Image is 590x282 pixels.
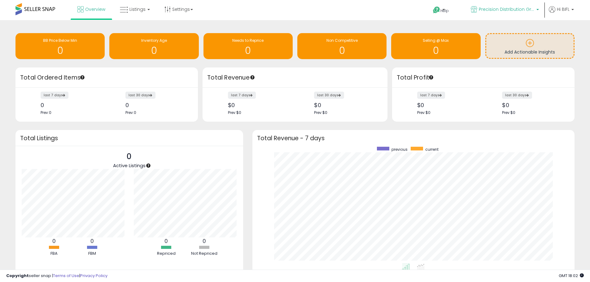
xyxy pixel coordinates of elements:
h3: Total Revenue - 7 days [257,136,570,141]
a: Add Actionable Insights [486,34,574,58]
div: $0 [417,102,479,108]
div: $0 [502,102,564,108]
span: Prev: $0 [502,110,515,115]
h1: 0 [112,46,195,56]
strong: Copyright [6,273,29,279]
div: Tooltip anchor [80,75,85,80]
a: Help [428,2,461,20]
span: previous [391,147,408,152]
b: 0 [52,237,56,245]
a: Terms of Use [53,273,79,279]
div: FBM [74,251,111,257]
label: last 7 days [417,92,445,99]
a: Privacy Policy [80,273,107,279]
b: 0 [164,237,168,245]
a: Non Competitive 0 [297,33,387,59]
span: Prev: $0 [417,110,430,115]
h3: Total Revenue [207,73,383,82]
h3: Total Listings [20,136,238,141]
a: Hi BIFL [549,6,574,20]
span: Prev: 0 [125,110,136,115]
h1: 0 [300,46,383,56]
h1: 0 [19,46,102,56]
i: Get Help [433,6,440,14]
span: Prev: $0 [228,110,241,115]
span: Active Listings [113,162,146,169]
span: Non Competitive [326,38,358,43]
span: BB Price Below Min [43,38,77,43]
div: Tooltip anchor [146,163,151,168]
b: 0 [203,237,206,245]
p: 0 [113,151,146,163]
div: FBA [36,251,73,257]
span: current [425,147,439,152]
label: last 30 days [125,92,155,99]
h1: 0 [394,46,477,56]
div: Repriced [148,251,185,257]
span: Hi BIFL [557,6,570,12]
div: 0 [125,102,187,108]
span: Prev: $0 [314,110,327,115]
a: Inventory Age 0 [109,33,199,59]
span: Prev: 0 [41,110,51,115]
span: Overview [85,6,105,12]
label: last 30 days [502,92,532,99]
span: Listings [129,6,146,12]
div: Tooltip anchor [250,75,255,80]
div: Not Repriced [186,251,223,257]
div: $0 [314,102,377,108]
label: last 30 days [314,92,344,99]
span: Needs to Reprice [232,38,264,43]
div: 0 [41,102,102,108]
h3: Total Ordered Items [20,73,193,82]
a: Needs to Reprice 0 [203,33,293,59]
span: Help [440,8,449,13]
div: $0 [228,102,291,108]
h1: 0 [207,46,290,56]
a: Selling @ Max 0 [391,33,480,59]
b: 0 [90,237,94,245]
label: last 7 days [41,92,68,99]
span: Add Actionable Insights [505,49,555,55]
span: Inventory Age [141,38,167,43]
span: 2025-08-13 18:02 GMT [559,273,584,279]
div: Tooltip anchor [428,75,434,80]
h3: Total Profit [397,73,570,82]
label: last 7 days [228,92,256,99]
span: Selling @ Max [423,38,449,43]
a: BB Price Below Min 0 [15,33,105,59]
span: Precision Distribution Group [479,6,535,12]
div: seller snap | | [6,273,107,279]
